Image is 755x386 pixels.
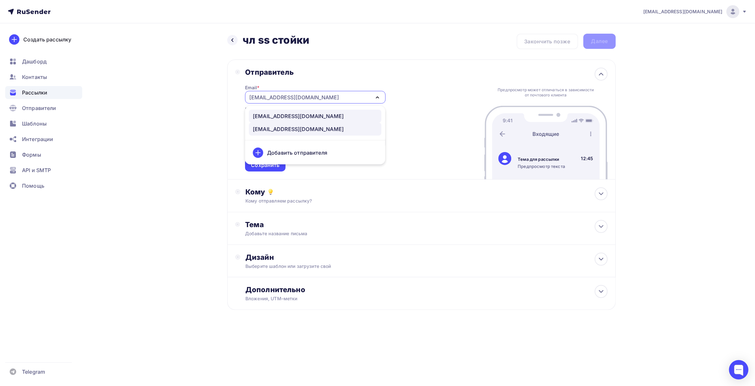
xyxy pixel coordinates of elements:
h2: чл ss стойки [243,34,310,47]
div: Рекомендуем , чтобы рассылка не попала в «Спам» [245,106,385,119]
button: [EMAIL_ADDRESS][DOMAIN_NAME] [245,91,385,104]
div: 12:45 [581,155,593,162]
span: [EMAIL_ADDRESS][DOMAIN_NAME] [643,8,723,15]
div: Отправитель [245,68,385,77]
div: [EMAIL_ADDRESS][DOMAIN_NAME] [253,125,344,133]
span: Рассылки [22,89,47,96]
div: Дополнительно [245,285,607,294]
div: Кому [245,187,607,196]
span: Дашборд [22,58,47,65]
span: API и SMTP [22,166,51,174]
a: [EMAIL_ADDRESS][DOMAIN_NAME] [643,5,747,18]
div: Предпросмотр может отличаться в зависимости от почтового клиента [496,87,596,98]
span: Помощь [22,182,44,190]
span: Интеграции [22,135,53,143]
div: Предпросмотр текста [518,163,565,169]
div: [EMAIL_ADDRESS][DOMAIN_NAME] [249,94,339,101]
a: Контакты [5,71,82,83]
div: Сохранить [251,161,279,169]
a: Отправители [5,102,82,115]
a: Формы [5,148,82,161]
div: Тема [245,220,373,229]
div: Дизайн [245,253,607,262]
ul: [EMAIL_ADDRESS][DOMAIN_NAME] [245,106,385,164]
span: Шаблоны [22,120,47,127]
div: Тема для рассылки [518,156,565,162]
div: [EMAIL_ADDRESS][DOMAIN_NAME] [253,112,344,120]
span: Telegram [22,368,45,376]
div: Добавьте название письма [245,230,360,237]
div: Создать рассылку [23,36,71,43]
div: Выберите шаблон или загрузите свой [245,263,571,270]
div: Вложения, UTM–метки [245,295,571,302]
div: Кому отправляем рассылку? [245,198,571,204]
a: Дашборд [5,55,82,68]
span: Формы [22,151,41,159]
a: Рассылки [5,86,82,99]
div: Добавить отправителя [267,149,327,157]
div: Email [245,84,259,91]
a: Шаблоны [5,117,82,130]
span: Отправители [22,104,56,112]
span: Контакты [22,73,47,81]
